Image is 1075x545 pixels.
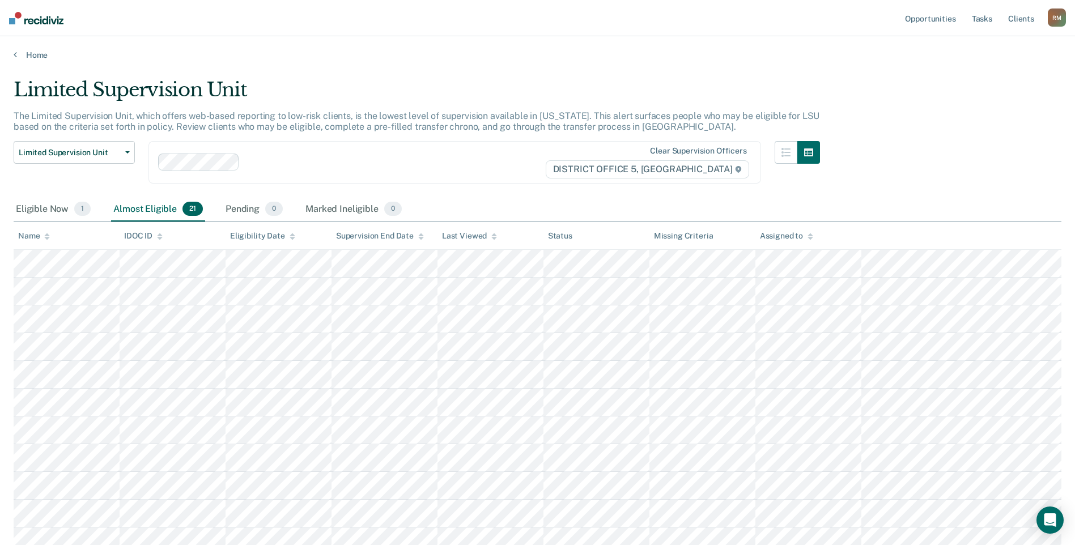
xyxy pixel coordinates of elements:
div: Marked Ineligible0 [303,197,404,222]
div: Missing Criteria [654,231,713,241]
p: The Limited Supervision Unit, which offers web-based reporting to low-risk clients, is the lowest... [14,110,819,132]
a: Home [14,50,1061,60]
div: Eligible Now1 [14,197,93,222]
div: Clear supervision officers [650,146,746,156]
div: Almost Eligible21 [111,197,205,222]
div: Name [18,231,50,241]
div: Status [548,231,572,241]
div: Limited Supervision Unit [14,78,820,110]
div: Pending0 [223,197,285,222]
span: 0 [265,202,283,216]
div: Eligibility Date [230,231,295,241]
span: DISTRICT OFFICE 5, [GEOGRAPHIC_DATA] [546,160,749,178]
div: Assigned to [760,231,813,241]
div: Last Viewed [442,231,497,241]
span: 21 [182,202,203,216]
div: Supervision End Date [336,231,424,241]
div: Open Intercom Messenger [1036,506,1064,534]
span: 0 [384,202,402,216]
div: IDOC ID [124,231,163,241]
img: Recidiviz [9,12,63,24]
button: Limited Supervision Unit [14,141,135,164]
button: RM [1048,8,1066,27]
span: Limited Supervision Unit [19,148,121,157]
div: R M [1048,8,1066,27]
span: 1 [74,202,91,216]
